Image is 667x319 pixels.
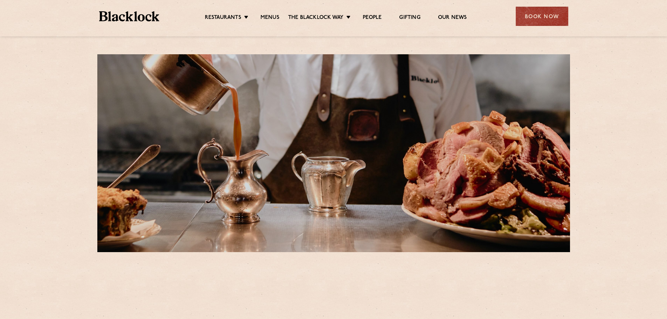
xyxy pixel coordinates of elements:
a: Our News [438,14,467,22]
a: Menus [260,14,279,22]
a: Restaurants [205,14,241,22]
a: The Blacklock Way [288,14,343,22]
img: BL_Textured_Logo-footer-cropped.svg [99,11,160,21]
div: Book Now [516,7,568,26]
a: Gifting [399,14,420,22]
a: People [363,14,382,22]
